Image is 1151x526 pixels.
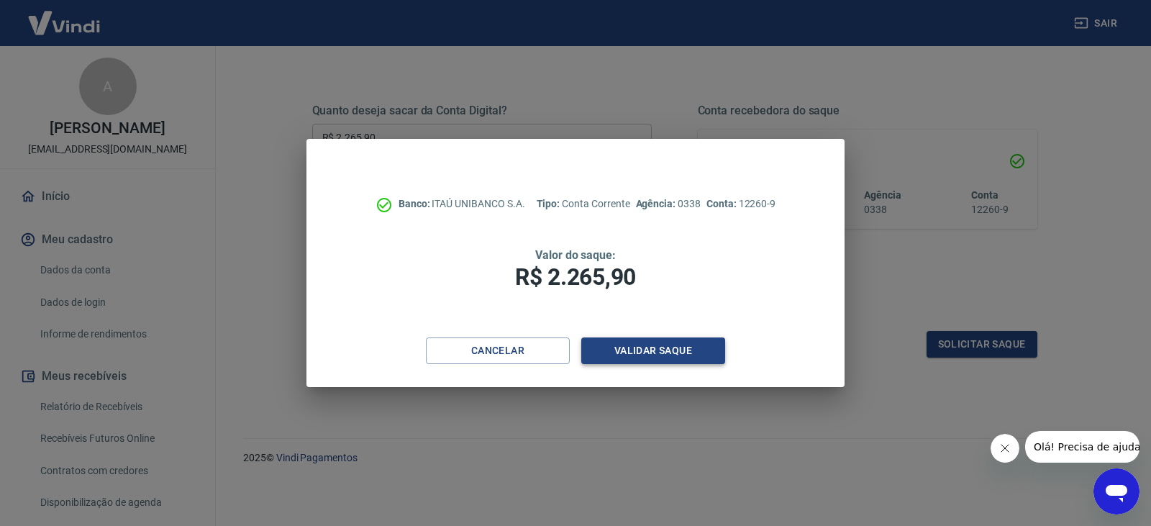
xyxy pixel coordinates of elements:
[515,263,636,291] span: R$ 2.265,90
[1025,431,1139,463] iframe: Mensagem da empresa
[399,196,525,212] p: ITAÚ UNIBANCO S.A.
[706,198,739,209] span: Conta:
[537,198,563,209] span: Tipo:
[636,196,701,212] p: 0338
[706,196,775,212] p: 12260-9
[636,198,678,209] span: Agência:
[9,10,121,22] span: Olá! Precisa de ajuda?
[1093,468,1139,514] iframe: Botão para abrir a janela de mensagens
[537,196,630,212] p: Conta Corrente
[426,337,570,364] button: Cancelar
[535,248,616,262] span: Valor do saque:
[399,198,432,209] span: Banco:
[581,337,725,364] button: Validar saque
[991,434,1019,463] iframe: Fechar mensagem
